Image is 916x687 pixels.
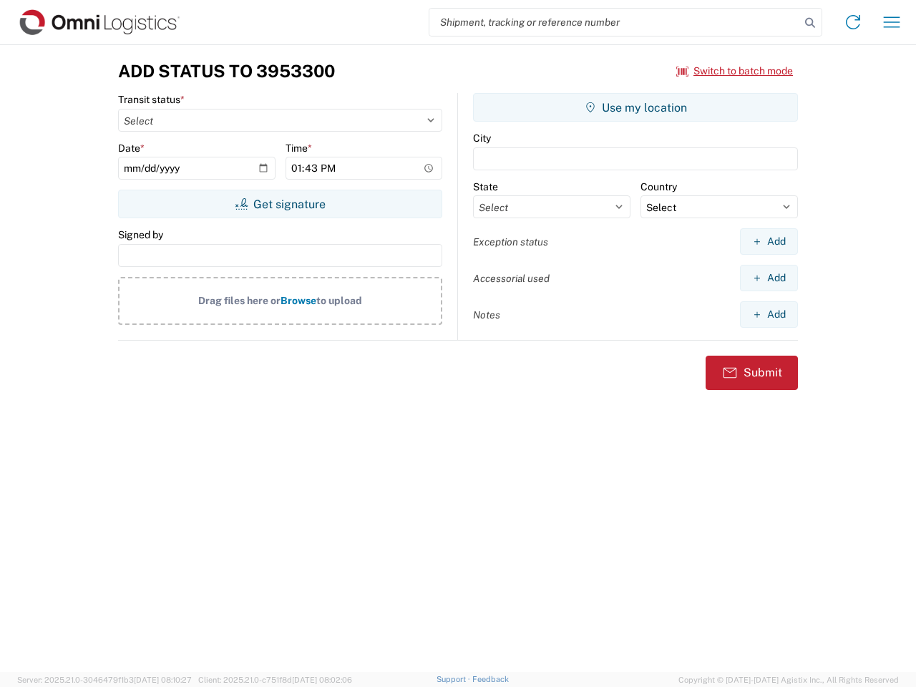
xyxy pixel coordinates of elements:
[473,180,498,193] label: State
[281,295,316,306] span: Browse
[118,93,185,106] label: Transit status
[473,235,548,248] label: Exception status
[640,180,677,193] label: Country
[740,228,798,255] button: Add
[118,61,335,82] h3: Add Status to 3953300
[118,142,145,155] label: Date
[706,356,798,390] button: Submit
[17,676,192,684] span: Server: 2025.21.0-3046479f1b3
[740,301,798,328] button: Add
[473,132,491,145] label: City
[740,265,798,291] button: Add
[473,308,500,321] label: Notes
[473,93,798,122] button: Use my location
[198,295,281,306] span: Drag files here or
[118,228,163,241] label: Signed by
[118,190,442,218] button: Get signature
[429,9,800,36] input: Shipment, tracking or reference number
[316,295,362,306] span: to upload
[134,676,192,684] span: [DATE] 08:10:27
[198,676,352,684] span: Client: 2025.21.0-c751f8d
[678,673,899,686] span: Copyright © [DATE]-[DATE] Agistix Inc., All Rights Reserved
[676,59,793,83] button: Switch to batch mode
[286,142,312,155] label: Time
[472,675,509,683] a: Feedback
[437,675,472,683] a: Support
[292,676,352,684] span: [DATE] 08:02:06
[473,272,550,285] label: Accessorial used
